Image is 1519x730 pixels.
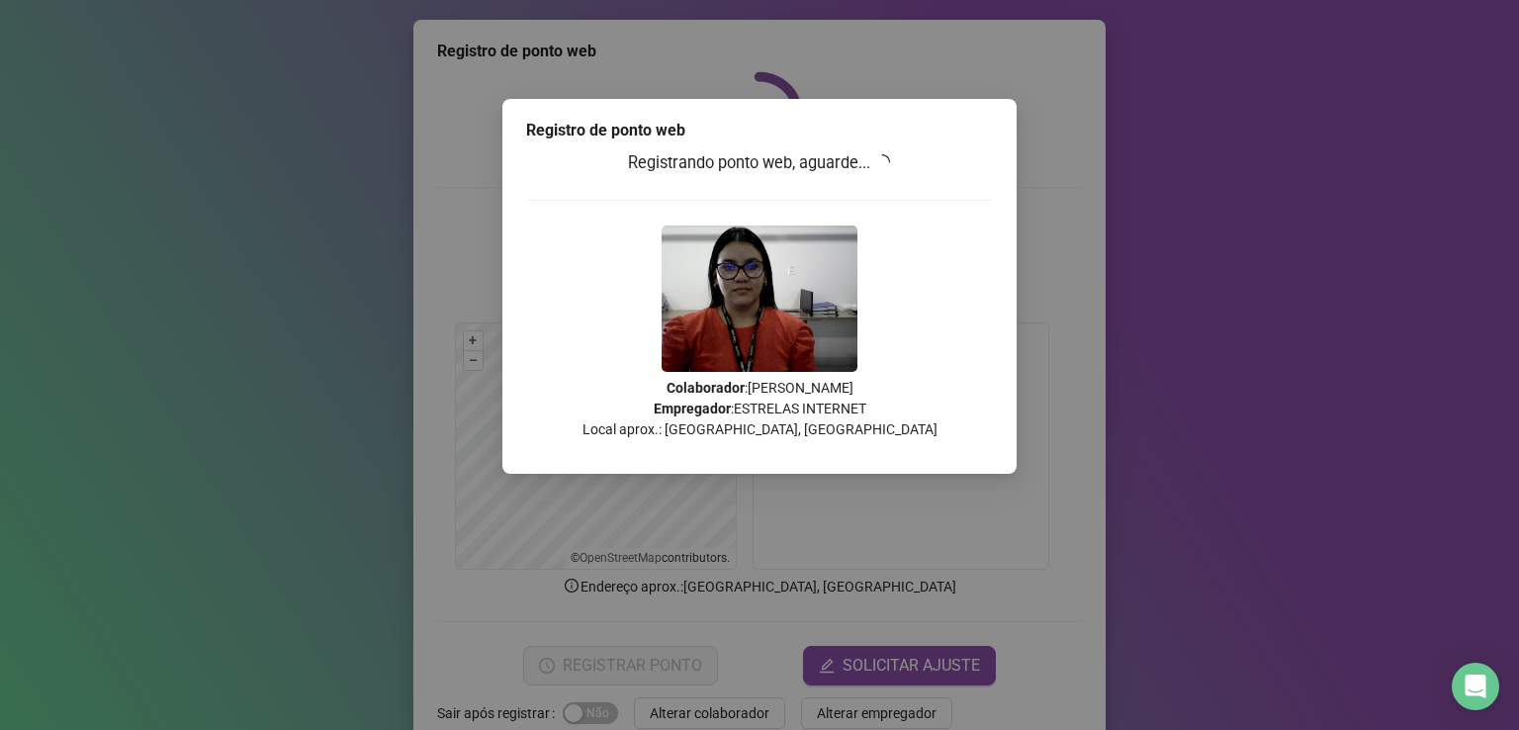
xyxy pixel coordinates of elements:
[667,380,745,396] strong: Colaborador
[873,152,892,171] span: loading
[654,401,731,416] strong: Empregador
[662,226,857,372] img: 2Q==
[526,119,993,142] div: Registro de ponto web
[526,378,993,440] p: : [PERSON_NAME] : ESTRELAS INTERNET Local aprox.: [GEOGRAPHIC_DATA], [GEOGRAPHIC_DATA]
[526,150,993,176] h3: Registrando ponto web, aguarde...
[1452,663,1499,710] div: Open Intercom Messenger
